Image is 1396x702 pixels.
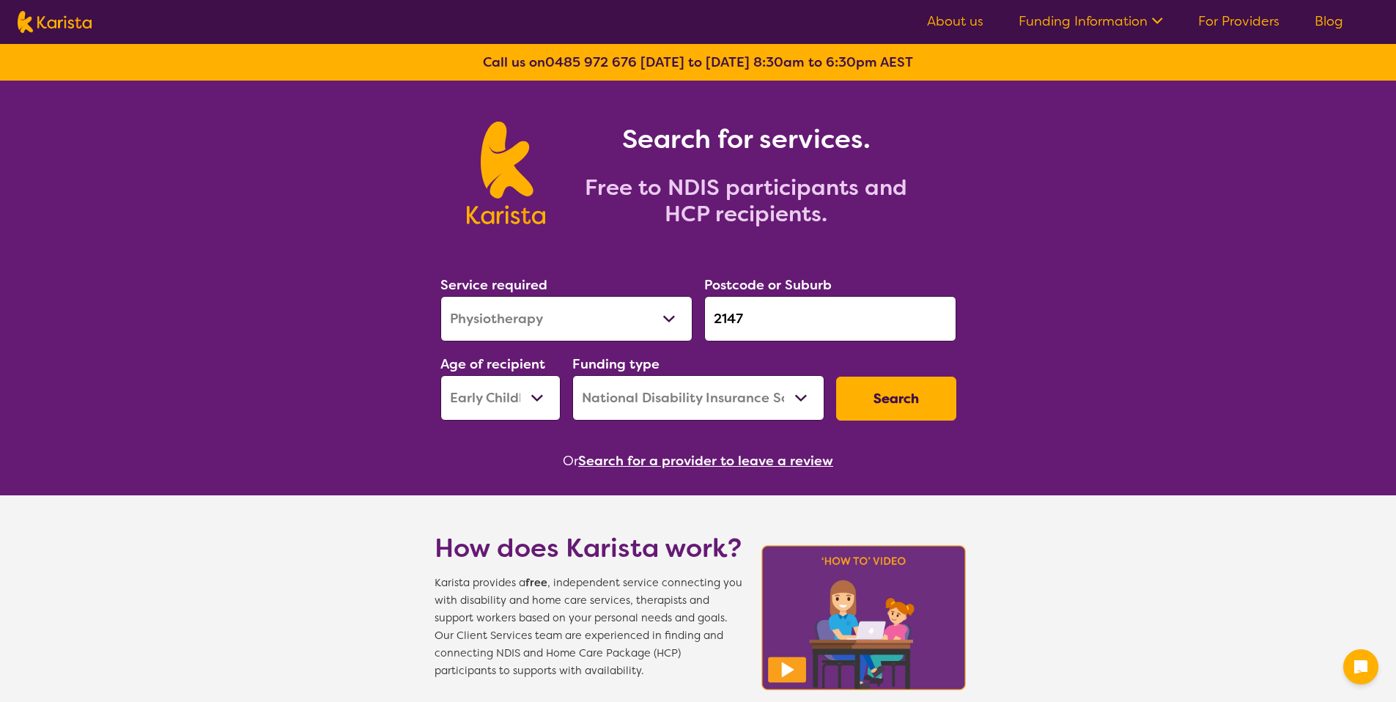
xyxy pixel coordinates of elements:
[572,355,660,373] label: Funding type
[18,11,92,33] img: Karista logo
[435,531,742,566] h1: How does Karista work?
[1019,12,1163,30] a: Funding Information
[578,450,833,472] button: Search for a provider to leave a review
[1198,12,1279,30] a: For Providers
[563,450,578,472] span: Or
[757,541,971,695] img: Karista video
[467,122,545,224] img: Karista logo
[704,296,956,341] input: Type
[704,276,832,294] label: Postcode or Suburb
[435,574,742,680] span: Karista provides a , independent service connecting you with disability and home care services, t...
[836,377,956,421] button: Search
[440,355,545,373] label: Age of recipient
[1315,12,1343,30] a: Blog
[483,53,913,71] b: Call us on [DATE] to [DATE] 8:30am to 6:30pm AEST
[525,576,547,590] b: free
[440,276,547,294] label: Service required
[545,53,637,71] a: 0485 972 676
[563,122,929,157] h1: Search for services.
[927,12,983,30] a: About us
[563,174,929,227] h2: Free to NDIS participants and HCP recipients.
